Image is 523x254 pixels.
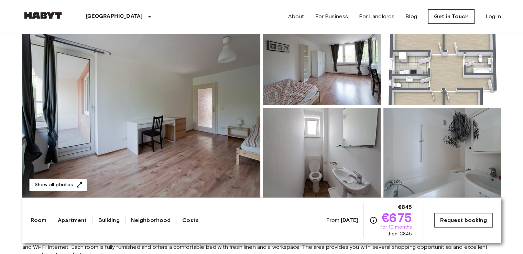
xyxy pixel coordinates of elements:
[288,12,304,21] a: About
[29,179,87,191] button: Show all photos
[369,216,378,224] svg: Check cost overview for full price breakdown. Please note that discounts apply to new joiners onl...
[58,216,87,224] a: Apartment
[405,12,417,21] a: Blog
[434,213,492,227] a: Request booking
[326,216,358,224] span: From:
[22,12,64,19] img: Habyt
[383,108,501,198] img: Picture of unit DE-02-029-03M
[86,12,143,21] p: [GEOGRAPHIC_DATA]
[486,12,501,21] a: Log in
[98,216,119,224] a: Building
[131,216,171,224] a: Neighborhood
[31,216,47,224] a: Room
[383,15,501,105] img: Picture of unit DE-02-029-03M
[315,12,348,21] a: For Business
[380,224,412,231] span: for 10 months
[182,216,199,224] a: Costs
[382,211,412,224] span: €675
[398,203,412,211] span: €845
[340,217,358,223] b: [DATE]
[387,231,412,237] span: then €845
[263,108,381,198] img: Picture of unit DE-02-029-03M
[359,12,394,21] a: For Landlords
[263,15,381,105] img: Picture of unit DE-02-029-03M
[428,9,475,24] a: Get in Touch
[22,15,260,198] img: Marketing picture of unit DE-02-029-03M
